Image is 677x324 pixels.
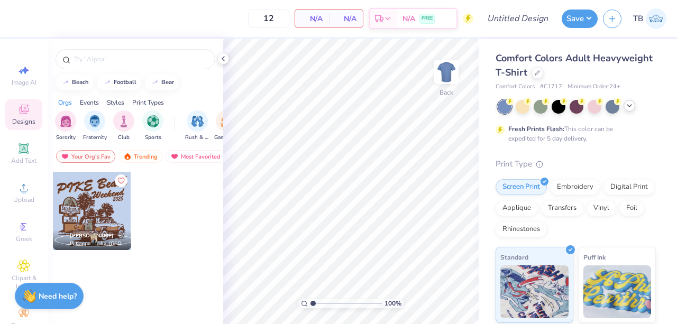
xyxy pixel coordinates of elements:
span: Minimum Order: 24 + [568,82,620,91]
img: trending.gif [123,153,132,160]
button: filter button [214,110,239,142]
div: Back [440,88,453,97]
div: filter for Sorority [55,110,76,142]
input: Try "Alpha" [73,54,208,64]
img: Sports Image [147,115,159,127]
div: Embroidery [550,179,600,195]
div: Applique [496,200,538,216]
div: football [114,79,136,85]
span: Pi Kappa Alpha, [GEOGRAPHIC_DATA] [70,240,127,248]
div: Digital Print [603,179,655,195]
img: Standard [500,265,569,318]
div: filter for Fraternity [83,110,107,142]
div: Most Favorited [166,150,225,163]
img: trend_line.gif [151,79,159,86]
div: Rhinestones [496,221,547,237]
span: Image AI [12,78,36,87]
span: Rush & Bid [185,134,209,142]
div: filter for Club [113,110,134,142]
img: Back [436,61,457,82]
div: filter for Rush & Bid [185,110,209,142]
div: bear [161,79,174,85]
div: Transfers [541,200,583,216]
span: N/A [301,13,323,24]
span: Sports [145,134,161,142]
span: Comfort Colors Adult Heavyweight T-Shirt [496,52,653,79]
img: Rush & Bid Image [191,115,204,127]
div: Styles [107,98,124,107]
input: Untitled Design [479,8,556,29]
span: Game Day [214,134,239,142]
img: Game Day Image [221,115,233,127]
strong: Fresh Prints Flash: [508,125,564,133]
div: Orgs [58,98,72,107]
img: Tyler Bisbee [646,8,666,29]
div: Print Types [132,98,164,107]
div: Foil [619,200,644,216]
img: Fraternity Image [89,115,100,127]
div: Events [80,98,99,107]
span: FREE [422,15,433,22]
button: football [97,75,141,90]
img: trend_line.gif [103,79,112,86]
input: – – [248,9,289,28]
span: [PERSON_NAME] [70,232,114,239]
div: beach [72,79,89,85]
button: filter button [142,110,163,142]
span: Fraternity [83,134,107,142]
img: most_fav.gif [170,153,179,160]
div: Print Type [496,158,656,170]
span: Club [118,134,130,142]
span: Comfort Colors [496,82,535,91]
span: N/A [402,13,415,24]
button: filter button [113,110,134,142]
img: Sorority Image [60,115,72,127]
strong: Need help? [39,291,77,301]
span: Clipart & logos [5,274,42,291]
div: Vinyl [587,200,616,216]
div: This color can be expedited for 5 day delivery. [508,124,638,143]
span: Add Text [11,156,36,165]
span: Designs [12,117,35,126]
span: TB [633,13,643,25]
div: Trending [118,150,162,163]
img: trend_line.gif [61,79,70,86]
span: Upload [13,196,34,204]
button: filter button [185,110,209,142]
span: N/A [335,13,356,24]
img: most_fav.gif [61,153,69,160]
span: Sorority [56,134,76,142]
button: Save [562,10,598,28]
img: Club Image [118,115,130,127]
span: Standard [500,252,528,263]
span: 100 % [385,299,401,308]
span: # C1717 [540,82,562,91]
button: Like [115,174,127,187]
div: filter for Sports [142,110,163,142]
div: Screen Print [496,179,547,195]
span: Greek [16,235,32,243]
button: filter button [55,110,76,142]
a: TB [633,8,666,29]
button: filter button [83,110,107,142]
img: Puff Ink [583,265,652,318]
div: Your Org's Fav [56,150,115,163]
button: bear [145,75,179,90]
div: filter for Game Day [214,110,239,142]
button: beach [56,75,94,90]
span: Puff Ink [583,252,606,263]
